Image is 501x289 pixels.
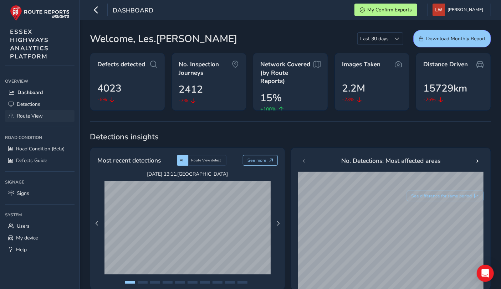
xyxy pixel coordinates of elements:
[10,5,70,21] img: rr logo
[5,132,75,143] div: Road Condition
[179,82,203,97] span: 2412
[354,4,417,16] button: My Confirm Exports
[179,97,189,104] span: -7%
[5,177,75,187] div: Signage
[225,281,235,284] button: Page 9
[433,4,445,16] img: diamond-layout
[138,281,148,284] button: Page 2
[341,156,440,165] span: No. Detections: Most affected areas
[17,113,43,119] span: Route View
[17,190,29,197] span: Signs
[5,244,75,256] a: Help
[191,158,221,163] span: Route View defect
[17,89,43,96] span: Dashboard
[175,281,185,284] button: Page 5
[188,281,198,284] button: Page 6
[150,281,160,284] button: Page 3
[97,81,122,96] span: 4023
[5,232,75,244] a: My device
[260,60,313,86] span: Network Covered (by Route Reports)
[247,158,266,163] span: See more
[5,155,75,166] a: Defects Guide
[17,101,40,108] span: Detections
[177,155,188,166] div: AI
[358,33,391,45] span: Last 30 days
[90,31,237,46] span: Welcome, Les.[PERSON_NAME]
[342,81,365,96] span: 2.2M
[5,220,75,232] a: Users
[16,246,27,253] span: Help
[423,96,436,103] span: -25%
[423,60,468,69] span: Distance Driven
[200,281,210,284] button: Page 7
[5,187,75,199] a: Signs
[125,281,135,284] button: Page 1
[10,28,49,61] span: ESSEX HIGHWAYS ANALYTICS PLATFORM
[90,131,491,142] span: Detections insights
[367,6,412,13] span: My Confirm Exports
[260,105,276,113] span: +100%
[426,35,486,42] span: Download Monthly Report
[188,155,226,166] div: Route View defect
[411,193,472,199] span: See difference for same period
[16,157,47,164] span: Defects Guide
[5,76,75,87] div: Overview
[342,96,354,103] span: -23%
[477,265,494,282] div: Open Intercom Messenger
[243,155,278,166] button: See more
[342,60,380,69] span: Images Taken
[5,110,75,122] a: Route View
[97,96,107,103] span: -6%
[97,60,145,69] span: Defects detected
[5,143,75,155] a: Road Condition (Beta)
[5,98,75,110] a: Detections
[92,218,102,228] button: Previous Page
[260,91,282,105] span: 15%
[17,223,30,229] span: Users
[413,30,491,47] button: Download Monthly Report
[5,210,75,220] div: System
[213,281,223,284] button: Page 8
[16,145,65,152] span: Road Condition (Beta)
[273,218,283,228] button: Next Page
[180,158,183,163] span: AI
[433,4,486,16] button: [PERSON_NAME]
[97,156,161,165] span: Most recent detections
[113,6,153,16] span: Dashboard
[163,281,173,284] button: Page 4
[5,87,75,98] a: Dashboard
[104,171,271,177] span: [DATE] 13:11 , [GEOGRAPHIC_DATA]
[179,60,232,77] span: No. Inspection Journeys
[237,281,247,284] button: Page 10
[16,234,38,241] span: My device
[448,4,483,16] span: [PERSON_NAME]
[407,191,484,201] button: See difference for same period
[423,81,467,96] span: 15729km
